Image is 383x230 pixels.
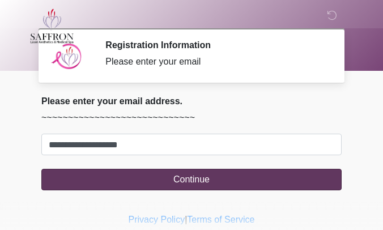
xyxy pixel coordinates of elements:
[185,215,187,224] a: |
[41,96,342,107] h2: Please enter your email address.
[41,111,342,125] p: ~~~~~~~~~~~~~~~~~~~~~~~~~~~~~
[50,40,84,74] img: Agent Avatar
[129,215,185,224] a: Privacy Policy
[41,169,342,190] button: Continue
[30,8,74,44] img: Saffron Laser Aesthetics and Medical Spa Logo
[187,215,254,224] a: Terms of Service
[105,55,325,69] div: Please enter your email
